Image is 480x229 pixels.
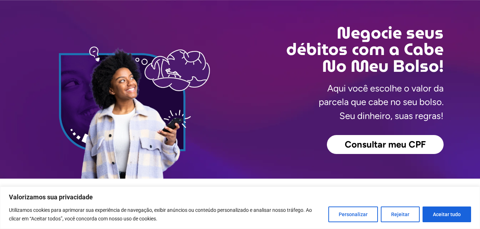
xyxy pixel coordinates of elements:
[328,206,378,222] button: Personalizar
[9,193,471,201] p: Valorizamos sua privacidade
[9,206,323,223] p: Utilizamos cookies para aprimorar sua experiência de navegação, exibir anúncios ou conteúdo perso...
[345,140,426,149] span: Consultar meu CPF
[381,206,420,222] button: Rejeitar
[240,25,444,74] h2: Negocie seus débitos com a Cabe No Meu Bolso!
[319,81,444,123] p: Aqui você escolhe o valor da parcela que cabe no seu bolso. Seu dinheiro, suas regras!
[327,135,444,154] a: Consultar meu CPF
[423,206,471,222] button: Aceitar tudo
